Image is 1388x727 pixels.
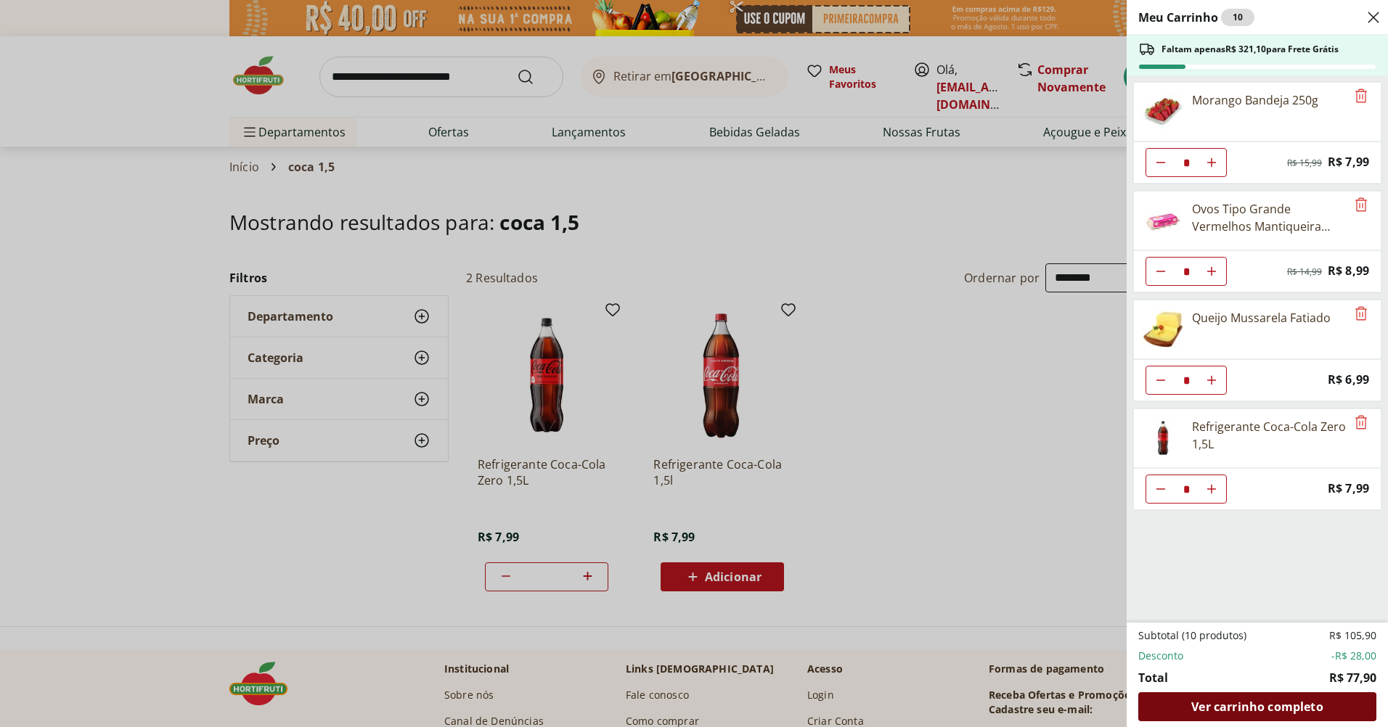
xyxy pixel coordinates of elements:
[1175,149,1197,176] input: Quantidade Atual
[1197,366,1226,395] button: Aumentar Quantidade
[1192,309,1331,326] div: Queijo Mussarela Fatiado
[1197,257,1226,286] button: Aumentar Quantidade
[1192,200,1346,235] div: Ovos Tipo Grande Vermelhos Mantiqueira Happy Eggs 10 Unidades
[1146,366,1175,395] button: Diminuir Quantidade
[1175,475,1197,503] input: Quantidade Atual
[1328,370,1369,390] span: R$ 6,99
[1192,91,1318,109] div: Morango Bandeja 250g
[1146,475,1175,504] button: Diminuir Quantidade
[1138,649,1183,663] span: Desconto
[1162,44,1339,55] span: Faltam apenas R$ 321,10 para Frete Grátis
[1328,152,1369,172] span: R$ 7,99
[1146,148,1175,177] button: Diminuir Quantidade
[1287,266,1322,278] span: R$ 14,99
[1352,197,1370,214] button: Remove
[1143,309,1183,350] img: Queijo Mussarela Fatiado
[1329,669,1376,686] span: R$ 77,90
[1352,88,1370,105] button: Remove
[1329,628,1376,643] span: R$ 105,90
[1328,479,1369,498] span: R$ 7,99
[1138,692,1376,721] a: Ver carrinho completo
[1138,628,1246,643] span: Subtotal (10 produtos)
[1143,91,1183,132] img: Morango Bandeja 250g
[1175,258,1197,285] input: Quantidade Atual
[1352,414,1370,432] button: Remove
[1328,261,1369,281] span: R$ 8,99
[1331,649,1376,663] span: -R$ 28,00
[1197,475,1226,504] button: Aumentar Quantidade
[1191,701,1323,712] span: Ver carrinho completo
[1221,9,1254,26] div: 10
[1197,148,1226,177] button: Aumentar Quantidade
[1143,200,1183,241] img: Ovos Tipo Grande Vermelhos Mantiqueira Happy Eggs 10 Unidades
[1192,418,1346,453] div: Refrigerante Coca-Cola Zero 1,5L
[1287,157,1322,169] span: R$ 15,99
[1138,9,1254,26] h2: Meu Carrinho
[1146,257,1175,286] button: Diminuir Quantidade
[1175,366,1197,394] input: Quantidade Atual
[1138,669,1168,686] span: Total
[1352,305,1370,323] button: Remove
